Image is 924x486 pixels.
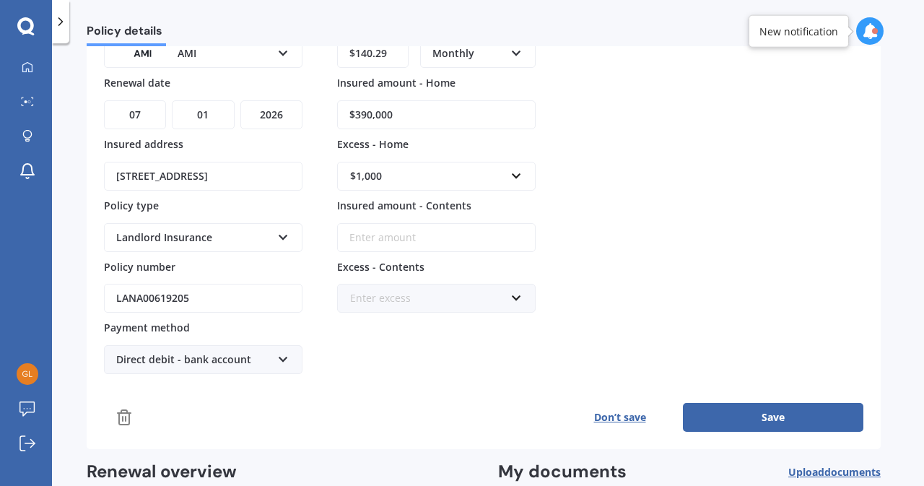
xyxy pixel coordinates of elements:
span: Excess - Contents [337,259,424,273]
span: Upload [788,467,881,478]
div: $1,000 [350,168,505,184]
input: Enter amount [337,39,409,68]
div: New notification [759,24,838,38]
div: AMI [116,45,271,61]
span: Policy details [87,24,166,43]
span: Payment method [104,321,190,334]
span: Excess - Home [337,137,409,151]
input: Enter policy number [104,284,302,313]
div: Landlord Insurance [116,230,271,246]
div: Enter excess [350,290,505,306]
div: Monthly [432,45,505,61]
button: Save [683,403,863,432]
span: Policy number [104,259,175,273]
button: Uploaddocuments [788,461,881,483]
span: Insured amount - Home [337,76,456,90]
img: 25cd941e63421431d0a722452da9e5bd [17,363,38,385]
input: Enter amount [337,223,536,252]
div: Direct debit - bank account [116,352,271,368]
span: Renewal date [104,76,170,90]
h2: Renewal overview [87,461,469,483]
span: Insured amount - Contents [337,199,471,212]
input: Enter address [104,162,302,191]
button: Don’t save [557,403,683,432]
span: Insured address [104,137,183,151]
h2: My documents [498,461,627,483]
img: AMI-text-1.webp [116,43,170,64]
input: Enter amount [337,100,536,129]
span: documents [824,465,881,479]
span: Policy type [104,199,159,212]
